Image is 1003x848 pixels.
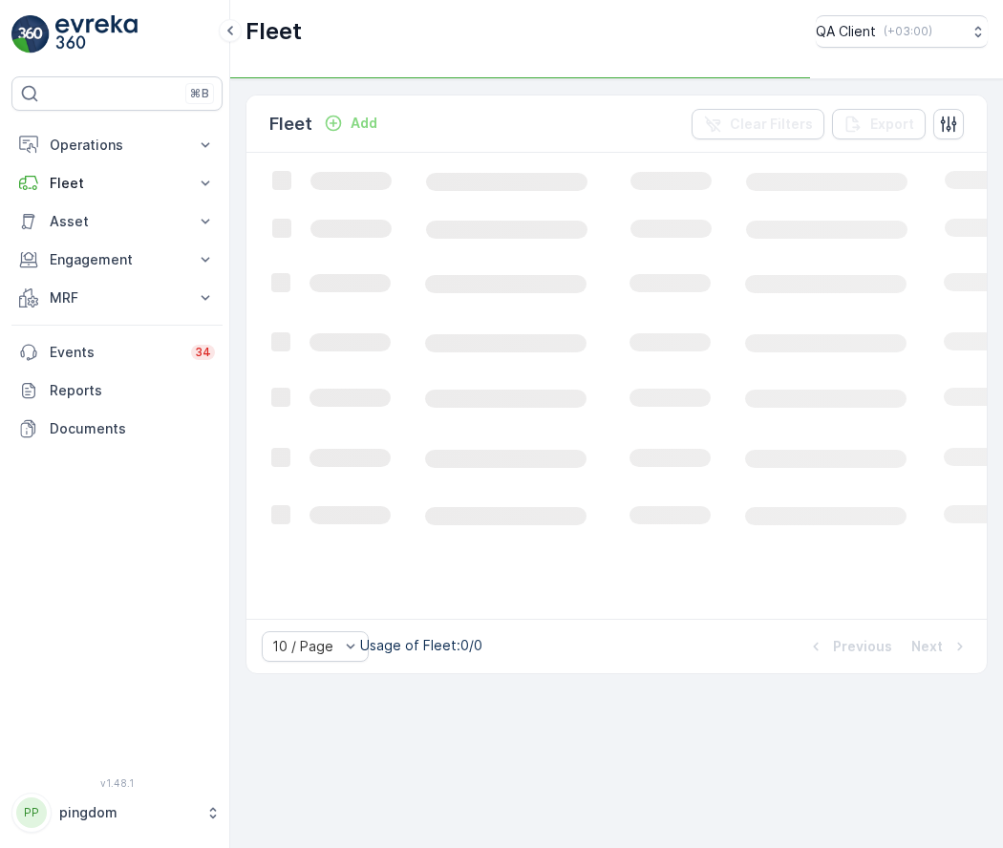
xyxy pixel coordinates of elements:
[11,793,223,833] button: PPpingdom
[884,24,932,39] p: ( +03:00 )
[11,777,223,789] span: v 1.48.1
[909,635,971,658] button: Next
[50,343,180,362] p: Events
[11,15,50,53] img: logo
[316,112,385,135] button: Add
[195,345,211,360] p: 34
[11,241,223,279] button: Engagement
[692,109,824,139] button: Clear Filters
[190,86,209,101] p: ⌘B
[50,250,184,269] p: Engagement
[11,279,223,317] button: MRF
[269,111,312,138] p: Fleet
[50,381,215,400] p: Reports
[11,410,223,448] a: Documents
[11,164,223,202] button: Fleet
[50,136,184,155] p: Operations
[816,15,988,48] button: QA Client(+03:00)
[870,115,914,134] p: Export
[11,126,223,164] button: Operations
[360,636,482,655] p: Usage of Fleet : 0/0
[50,174,184,193] p: Fleet
[351,114,377,133] p: Add
[804,635,894,658] button: Previous
[833,637,892,656] p: Previous
[16,797,47,828] div: PP
[11,202,223,241] button: Asset
[245,16,302,47] p: Fleet
[50,288,184,307] p: MRF
[50,419,215,438] p: Documents
[911,637,943,656] p: Next
[816,22,876,41] p: QA Client
[55,15,138,53] img: logo_light-DOdMpM7g.png
[832,109,926,139] button: Export
[59,803,196,822] p: pingdom
[50,212,184,231] p: Asset
[730,115,813,134] p: Clear Filters
[11,333,223,371] a: Events34
[11,371,223,410] a: Reports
